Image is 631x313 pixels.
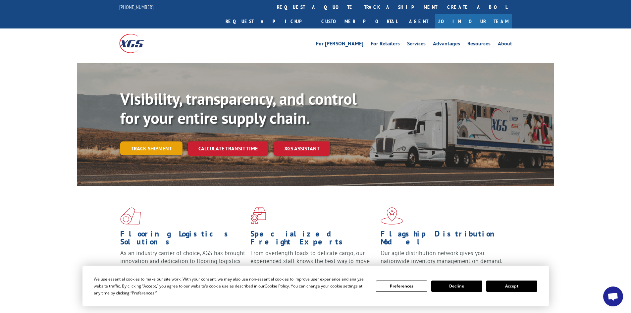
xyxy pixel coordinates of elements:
[407,41,426,48] a: Services
[371,41,400,48] a: For Retailers
[265,283,289,289] span: Cookie Policy
[316,41,363,48] a: For [PERSON_NAME]
[435,14,512,28] a: Join Our Team
[467,41,491,48] a: Resources
[433,41,460,48] a: Advantages
[120,249,245,273] span: As an industry carrier of choice, XGS has brought innovation and dedication to flooring logistics...
[381,230,506,249] h1: Flagship Distribution Model
[250,207,266,225] img: xgs-icon-focused-on-flooring-red
[498,41,512,48] a: About
[188,141,268,156] a: Calculate transit time
[250,230,376,249] h1: Specialized Freight Experts
[132,290,154,296] span: Preferences
[250,249,376,279] p: From overlength loads to delicate cargo, our experienced staff knows the best way to move your fr...
[381,249,502,265] span: Our agile distribution network gives you nationwide inventory management on demand.
[486,281,537,292] button: Accept
[376,281,427,292] button: Preferences
[381,207,403,225] img: xgs-icon-flagship-distribution-model-red
[82,266,549,306] div: Cookie Consent Prompt
[603,287,623,306] div: Open chat
[221,14,316,28] a: Request a pickup
[120,88,357,128] b: Visibility, transparency, and control for your entire supply chain.
[402,14,435,28] a: Agent
[120,207,141,225] img: xgs-icon-total-supply-chain-intelligence-red
[274,141,330,156] a: XGS ASSISTANT
[316,14,402,28] a: Customer Portal
[119,4,154,10] a: [PHONE_NUMBER]
[120,141,183,155] a: Track shipment
[431,281,482,292] button: Decline
[120,230,245,249] h1: Flooring Logistics Solutions
[94,276,368,296] div: We use essential cookies to make our site work. With your consent, we may also use non-essential ...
